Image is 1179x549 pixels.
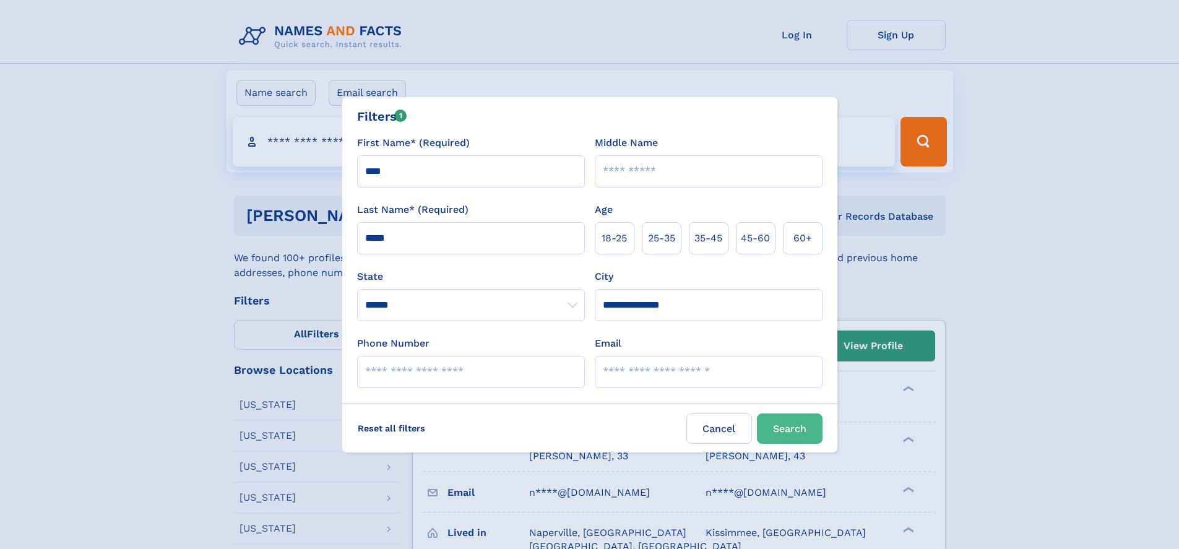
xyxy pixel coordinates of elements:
label: Middle Name [595,136,658,150]
span: 35‑45 [694,231,722,246]
label: Reset all filters [350,413,433,443]
span: 25‑35 [648,231,675,246]
div: Filters [357,107,407,126]
span: 18‑25 [602,231,627,246]
label: City [595,269,613,284]
label: First Name* (Required) [357,136,470,150]
button: Search [757,413,823,444]
span: 45‑60 [741,231,770,246]
label: State [357,269,585,284]
label: Cancel [686,413,752,444]
label: Last Name* (Required) [357,202,469,217]
label: Phone Number [357,336,430,351]
span: 60+ [793,231,812,246]
label: Email [595,336,621,351]
label: Age [595,202,613,217]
